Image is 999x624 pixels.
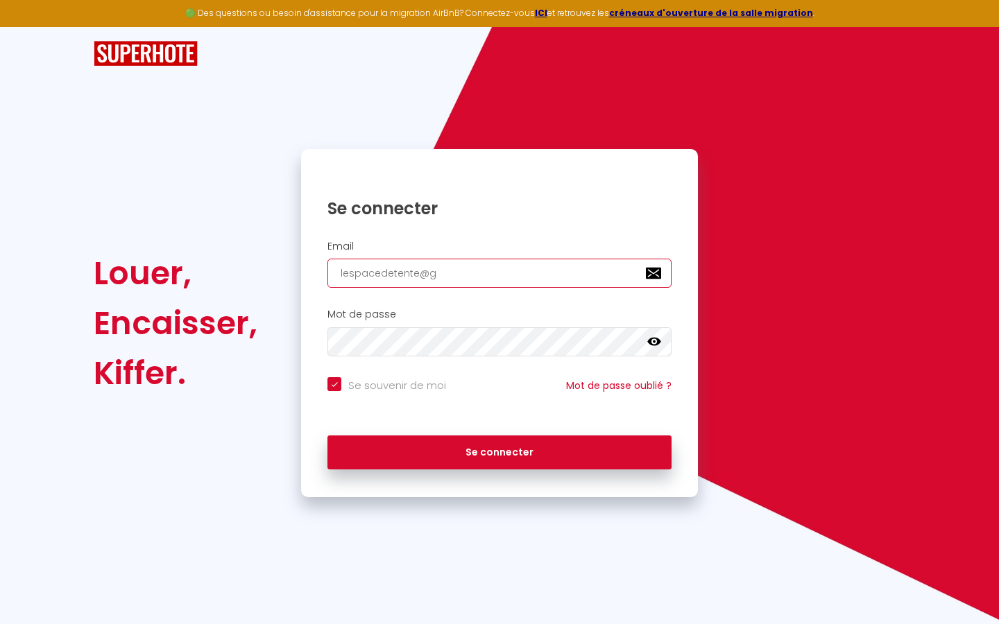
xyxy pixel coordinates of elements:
[327,309,672,320] h2: Mot de passe
[11,6,53,47] button: Ouvrir le widget de chat LiveChat
[566,379,672,392] a: Mot de passe oublié ?
[327,435,672,470] button: Se connecter
[94,348,257,398] div: Kiffer.
[94,41,198,67] img: SuperHote logo
[327,259,672,288] input: Ton Email
[327,241,672,252] h2: Email
[94,298,257,348] div: Encaisser,
[609,7,813,19] a: créneaux d'ouverture de la salle migration
[327,198,672,219] h1: Se connecter
[94,248,257,298] div: Louer,
[535,7,547,19] a: ICI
